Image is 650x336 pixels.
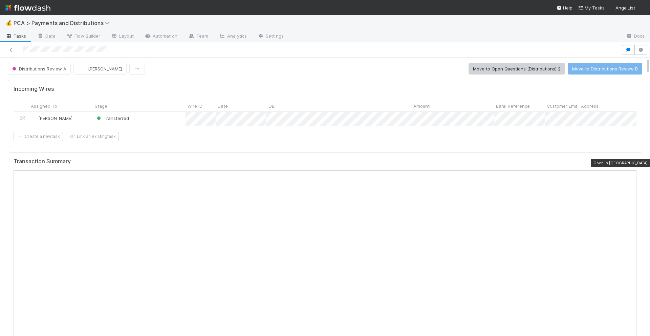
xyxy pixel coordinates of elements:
[413,103,430,109] span: Amount
[8,63,71,75] button: Distributions Review A
[578,5,605,10] span: My Tasks
[5,33,26,39] span: Tasks
[188,103,202,109] span: Wire ID
[268,103,276,109] span: OBI
[31,103,57,109] span: Assigned To
[61,31,106,42] a: Flow Builder
[568,63,642,75] button: Move to Distributions Review B
[88,66,122,71] span: [PERSON_NAME]
[14,158,71,165] h5: Transaction Summary
[578,4,605,11] a: My Tasks
[66,33,100,39] span: Flow Builder
[73,63,127,75] button: [PERSON_NAME]
[496,103,530,109] span: Bank Reference
[14,86,54,92] h5: Incoming Wires
[252,31,289,42] a: Settings
[5,2,50,14] img: logo-inverted-e16ddd16eac7371096b0.svg
[214,31,252,42] a: Analytics
[32,115,37,121] img: avatar_705b8750-32ac-4031-bf5f-ad93a4909bc8.png
[5,20,12,26] span: 💰
[615,5,635,10] span: AngelList
[469,63,565,75] button: Move to Open Questions (Distributions) 2
[547,103,599,109] span: Customer Email Address
[11,66,66,71] span: Distributions Review A
[106,31,139,42] a: Layout
[218,103,228,109] span: Date
[183,31,214,42] a: Team
[638,5,645,12] img: avatar_ad9da010-433a-4b4a-a484-836c288de5e1.png
[66,132,119,141] button: Link an existingtask
[79,65,86,72] img: avatar_ad9da010-433a-4b4a-a484-836c288de5e1.png
[95,115,129,122] div: Transferred
[621,31,650,42] a: Docs
[14,20,113,26] span: PCA > Payments and Distributions
[14,132,63,141] button: Create a newtask
[95,103,107,109] span: Stage
[31,115,72,122] div: [PERSON_NAME]
[556,4,572,11] div: Help
[38,115,72,121] span: [PERSON_NAME]
[139,31,183,42] a: Automation
[32,31,61,42] a: Data
[95,115,129,121] span: Transferred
